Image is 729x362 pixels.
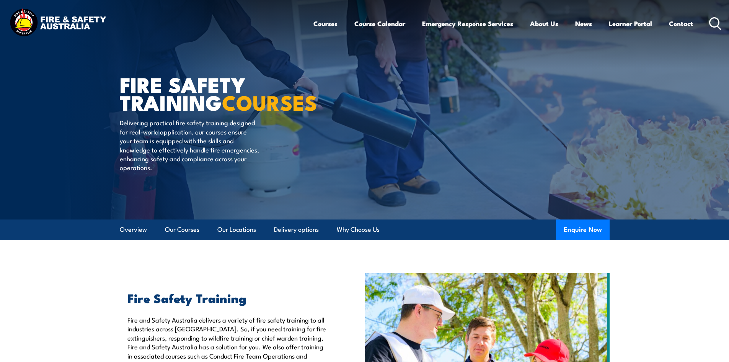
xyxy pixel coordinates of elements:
strong: COURSES [222,86,317,118]
h2: Fire Safety Training [127,292,329,303]
h1: FIRE SAFETY TRAINING [120,75,309,111]
a: Delivery options [274,219,319,240]
a: Our Courses [165,219,199,240]
button: Enquire Now [556,219,610,240]
a: Courses [313,13,338,34]
a: Learner Portal [609,13,652,34]
a: Our Locations [217,219,256,240]
a: Why Choose Us [337,219,380,240]
a: Overview [120,219,147,240]
a: Course Calendar [354,13,405,34]
a: Emergency Response Services [422,13,513,34]
a: About Us [530,13,558,34]
a: News [575,13,592,34]
p: Delivering practical fire safety training designed for real-world application, our courses ensure... [120,118,259,172]
a: Contact [669,13,693,34]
